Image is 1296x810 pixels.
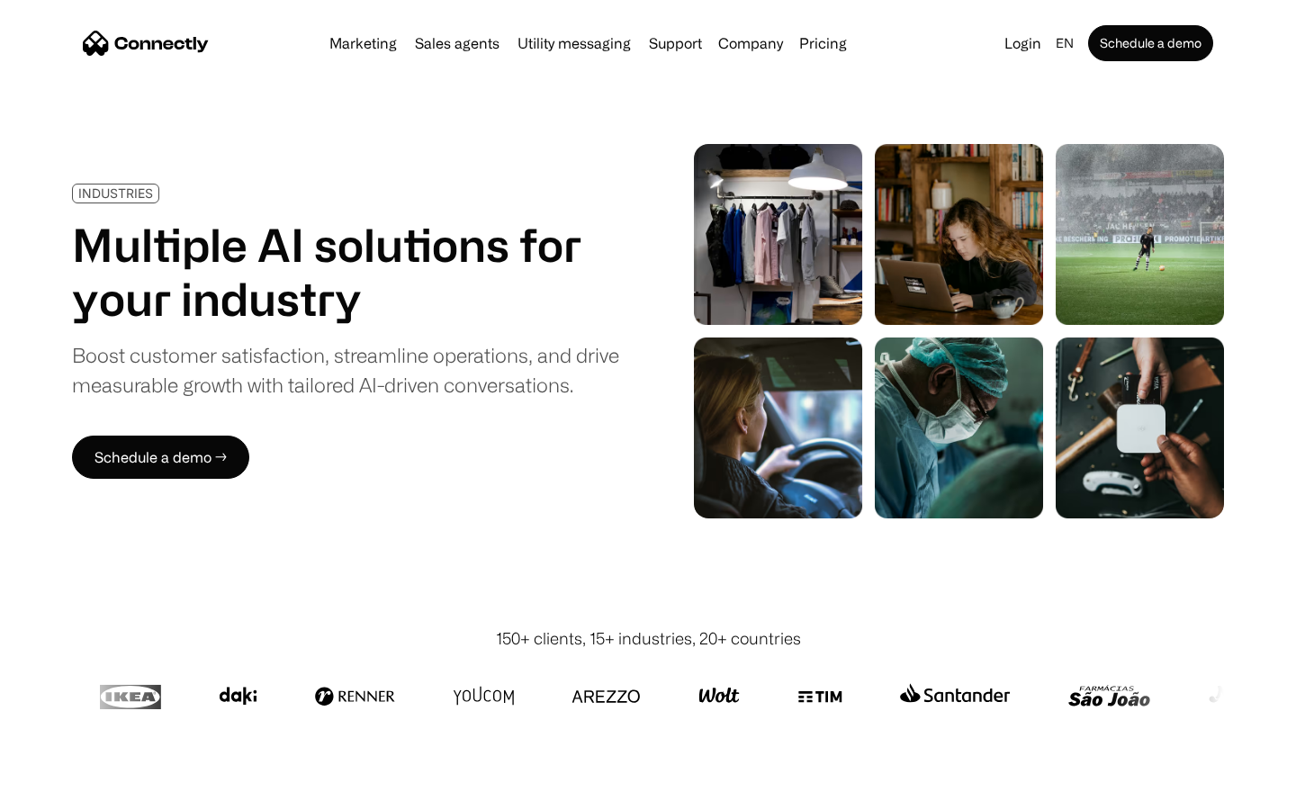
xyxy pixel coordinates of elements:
a: Marketing [322,36,404,50]
a: Support [642,36,709,50]
div: en [1048,31,1084,56]
ul: Language list [36,778,108,804]
div: Company [718,31,783,56]
a: Schedule a demo → [72,436,249,479]
a: Schedule a demo [1088,25,1213,61]
a: Login [997,31,1048,56]
a: Pricing [792,36,854,50]
a: home [83,30,209,57]
a: Sales agents [408,36,507,50]
div: Boost customer satisfaction, streamline operations, and drive measurable growth with tailored AI-... [72,340,619,400]
div: Company [713,31,788,56]
aside: Language selected: English [18,777,108,804]
h1: Multiple AI solutions for your industry [72,218,619,326]
div: 150+ clients, 15+ industries, 20+ countries [496,626,801,651]
div: en [1056,31,1074,56]
a: Utility messaging [510,36,638,50]
div: INDUSTRIES [78,186,153,200]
